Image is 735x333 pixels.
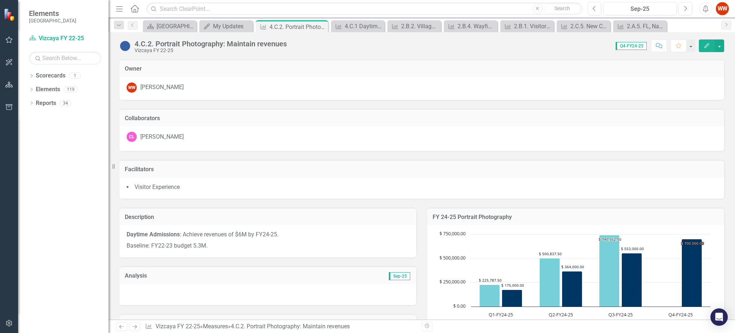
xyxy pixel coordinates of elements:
div: Vizcaya FY 22-25 [135,48,287,53]
div: My Updates [213,22,251,31]
span: Visitor Experience [135,184,180,190]
a: Elements [36,85,60,94]
div: [GEOGRAPHIC_DATA] [157,22,195,31]
h3: Collaborators [125,115,719,122]
a: 2.C.5. New CBO Relationships: 6 organizations [558,22,608,31]
text: $ 500,000.00 [439,254,466,261]
a: Vizcaya FY 22-25 [156,323,200,330]
a: 2.B.1. Visitor Journey [502,22,552,31]
div: 4.C.1 Daytime Admissions: Grow revenues by 10% to $6.2M by FY24-25. [345,22,383,31]
text: Q3-FY24-25 [608,311,633,318]
h3: Owner [125,66,719,72]
div: Sep-25 [606,5,674,13]
text: $ 250,000.00 [439,278,466,285]
path: Q1-FY24-25, 175,000. Target YTD. [502,290,522,307]
a: Measures [203,323,228,330]
a: Reports [36,99,56,108]
div: 4.C.2. Portrait Photography: Maintain revenues [269,22,326,31]
div: 1 [69,73,81,79]
button: Search [544,4,581,14]
h3: FY 24-25 Portrait Photography [433,214,719,220]
text: $ 740,562.50 [599,237,621,242]
path: Q2-FY24-25, 500,837.5. Actual YTD. [540,258,560,307]
button: Sep-25 [603,2,677,15]
p: Baseline: FY22-23 budget 5.3M. [127,240,409,250]
h3: Analysis [125,273,268,279]
h3: Description [125,214,411,220]
div: 2.C.5. New CBO Relationships: 6 organizations [570,22,608,31]
text: $ 750,000.00 [439,230,466,237]
path: Q4-FY24-25, 700,000. Target YTD. [682,239,702,307]
a: Scorecards [36,72,65,80]
text: Q2-FY24-25 [549,311,573,318]
path: Q3-FY24-25, 553,000. Target YTD. [622,253,642,307]
div: 34 [60,100,71,106]
g: Target YTD, bar series 2 of 2 with 4 bars. [502,239,702,307]
button: WW [716,2,729,15]
img: ClearPoint Strategy [4,8,16,21]
div: Open Intercom Messenger [710,308,728,326]
h3: Facilitators [125,166,719,173]
div: 2.B.2. Village Orientation & Program [401,22,439,31]
a: 2.A.5. FL, National & International Daytime Visitor: Rebuild national and international visitatio... [615,22,665,31]
text: $ 700,000.00 [681,241,704,246]
span: Sep-25 [389,272,410,280]
a: [GEOGRAPHIC_DATA] [145,22,195,31]
text: $ 0.00 [453,303,466,309]
span: Elements [29,9,76,18]
div: [PERSON_NAME] [140,133,184,141]
div: [PERSON_NAME] [140,83,184,92]
small: [GEOGRAPHIC_DATA] [29,18,76,24]
text: $ 364,000.00 [561,264,584,269]
img: No Information [119,40,131,52]
path: Q1-FY24-25, 225,787.5. Actual YTD. [480,285,500,307]
text: $ 553,000.00 [621,246,644,251]
div: 2.A.5. FL, National & International Daytime Visitor: Rebuild national and international visitatio... [627,22,665,31]
strong: Daytime Admissions [127,231,180,238]
div: » » [145,323,416,331]
text: Q4-FY24-25 [668,311,693,318]
div: 4.C.2. Portrait Photography: Maintain revenues [231,323,350,330]
div: CL [127,132,137,142]
input: Search Below... [29,52,101,64]
span: Q4-FY24-25 [616,42,647,50]
path: Q3-FY24-25, 740,562.5. Actual YTD. [599,235,620,307]
p: : Achieve revenues of $6M by FY24-25. [127,231,409,240]
a: Vizcaya FY 22-25 [29,34,101,43]
input: Search ClearPoint... [146,3,582,15]
a: My Updates [201,22,251,31]
text: $ 175,000.00 [501,283,524,288]
a: 4.C.1 Daytime Admissions: Grow revenues by 10% to $6.2M by FY24-25. [333,22,383,31]
div: 2.B.1. Visitor Journey [514,22,552,31]
text: $ 500,837.50 [539,251,562,256]
div: WW [127,83,137,93]
text: Q1-FY24-25 [489,311,513,318]
div: 4.C.2. Portrait Photography: Maintain revenues [135,40,287,48]
text: $ 225,787.50 [479,278,502,283]
div: 2.B.4. Wayfinding [458,22,496,31]
path: Q2-FY24-25, 364,000. Target YTD. [562,271,582,307]
span: Search [555,5,570,11]
a: 2.B.4. Wayfinding [446,22,496,31]
div: 119 [64,87,78,93]
a: 2.B.2. Village Orientation & Program [389,22,439,31]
